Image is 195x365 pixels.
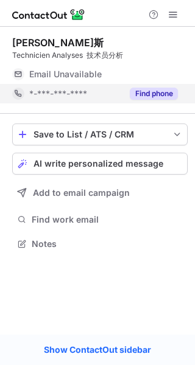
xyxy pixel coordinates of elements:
[33,188,130,198] span: Add to email campaign
[12,235,188,252] button: Notes
[12,50,188,61] div: Technicien Analyses 技术员分析
[12,123,188,145] button: save-profile-one-click
[12,36,104,49] div: [PERSON_NAME]斯
[12,153,188,175] button: AI write personalized message
[130,88,178,100] button: Reveal Button
[32,214,183,225] span: Find work email
[12,182,188,204] button: Add to email campaign
[12,211,188,228] button: Find work email
[32,341,163,359] a: Show ContactOut sidebar
[12,7,85,22] img: ContactOut v5.3.10
[34,159,163,169] span: AI write personalized message
[32,238,183,249] span: Notes
[34,130,166,139] div: Save to List / ATS / CRM
[29,69,102,80] span: Email Unavailable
